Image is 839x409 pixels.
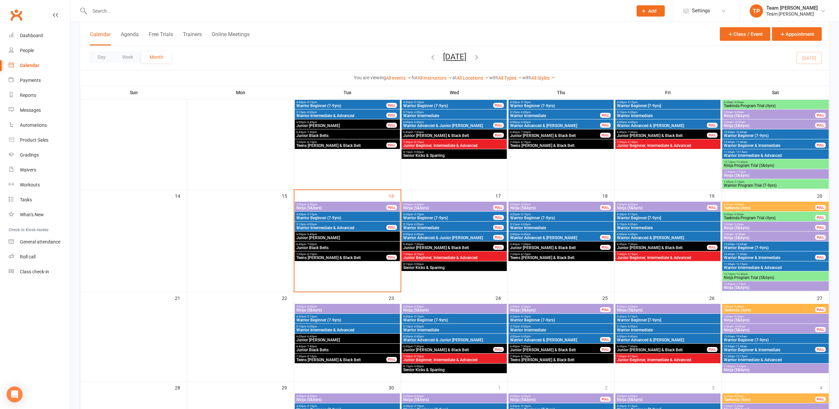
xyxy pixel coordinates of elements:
[510,134,600,138] span: Junior [PERSON_NAME] & Black Belt
[724,263,827,266] span: 11:30am
[413,151,424,154] span: - 9:00pm
[724,236,815,240] span: Ninja (5&6yrs)
[707,245,718,250] div: FULL
[733,223,744,226] span: - 9:30am
[735,161,748,164] span: - 12:45pm
[306,121,317,124] span: - 6:45pm
[510,206,600,210] span: Ninja (5&6yrs)
[403,104,494,108] span: Warrior Beginner (7-9yrs)
[403,124,494,128] span: Warrior Advanced & Junior [PERSON_NAME]
[617,131,707,134] span: 6:45pm
[386,205,397,210] div: FULL
[510,114,600,118] span: Warrior Intermediate
[296,134,399,138] span: Junior Black Belts
[306,101,317,104] span: - 5:15pm
[766,11,818,17] div: Team [PERSON_NAME]
[733,111,744,114] span: - 9:30am
[520,101,531,104] span: - 5:15pm
[9,103,70,118] a: Messages
[403,154,505,158] span: Senior Kicks & Sparring
[7,386,23,402] div: Open Intercom Messenger
[735,283,746,286] span: - 1:15pm
[296,141,387,144] span: 7:30pm
[386,113,397,118] div: FULL
[413,111,424,114] span: - 6:00pm
[443,52,466,61] button: [DATE]
[403,114,505,118] span: Warrior Intermediate
[724,164,827,168] span: Ninja Program Trial (5&6yrs)
[9,249,70,264] a: Roll call
[296,104,387,108] span: Warrior Beginner (7-9yrs)
[493,133,504,138] div: FULL
[296,223,387,226] span: 5:15pm
[510,131,600,134] span: 6:45pm
[20,63,39,68] div: Calendar
[9,264,70,279] a: Class kiosk mode
[20,122,47,128] div: Automations
[9,73,70,88] a: Payments
[89,51,114,63] button: Day
[403,226,494,230] span: Warrior Intermediate
[637,5,665,17] button: Add
[493,235,504,240] div: FULL
[403,233,494,236] span: 6:00pm
[815,143,826,148] div: FULL
[296,216,399,220] span: Warrior Beginner (7-9yrs)
[522,75,531,80] strong: with
[627,213,638,216] span: - 5:15pm
[306,203,317,206] span: - 4:30pm
[386,225,397,230] div: FULL
[520,203,531,206] span: - 4:30pm
[520,213,531,216] span: - 5:15pm
[282,190,294,201] div: 15
[617,256,719,260] span: Junior Beginner, Intermediate & Advanced
[403,111,505,114] span: 5:15pm
[386,255,397,260] div: FULL
[733,121,745,124] span: - 10:00am
[724,111,815,114] span: 9:00am
[306,253,317,256] span: - 8:15pm
[296,131,399,134] span: 6:45pm
[815,215,826,220] div: FULL
[9,207,70,222] a: What's New
[617,223,719,226] span: 5:15pm
[20,239,60,244] div: General attendance
[510,203,600,206] span: 4:00pm
[735,151,747,154] span: - 12:15pm
[724,180,827,183] span: 1:45pm
[493,103,504,108] div: FULL
[20,167,36,172] div: Waivers
[520,223,531,226] span: - 6:00pm
[600,133,611,138] div: FULL
[510,223,612,226] span: 5:15pm
[735,263,747,266] span: - 12:15pm
[403,266,505,270] span: Senior Kicks & Sparring
[403,101,494,104] span: 4:30pm
[403,253,505,256] span: 7:30pm
[510,216,612,220] span: Warrior Beginner (7-9yrs)
[306,213,317,216] span: - 5:15pm
[724,144,815,148] span: Warrior Beginner & Intermediate
[510,233,600,236] span: 6:00pm
[20,182,40,187] div: Workouts
[187,86,294,100] th: Mon
[750,4,763,18] div: TP
[20,137,48,143] div: Product Sales
[296,206,387,210] span: Ninja (5&6yrs)
[403,263,505,266] span: 8:15pm
[724,256,815,260] span: Warrior Beginner & Intermediate
[648,8,656,14] span: Add
[724,216,815,220] span: Taekinda Program Trial (4yrs)
[600,205,611,210] div: FULL
[403,216,494,220] span: Warrior Beginner (7-9yrs)
[306,131,317,134] span: - 7:30pm
[8,7,25,23] a: Clubworx
[617,216,719,220] span: Warrior Beginner [7-9yrs]
[815,235,826,240] div: FULL
[520,233,531,236] span: - 6:45pm
[735,170,746,173] span: - 1:15pm
[627,141,638,144] span: - 8:15pm
[724,213,815,216] span: 8:30am
[617,246,707,250] span: Junior [PERSON_NAME] & Black Belt
[418,75,452,81] a: All Instructors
